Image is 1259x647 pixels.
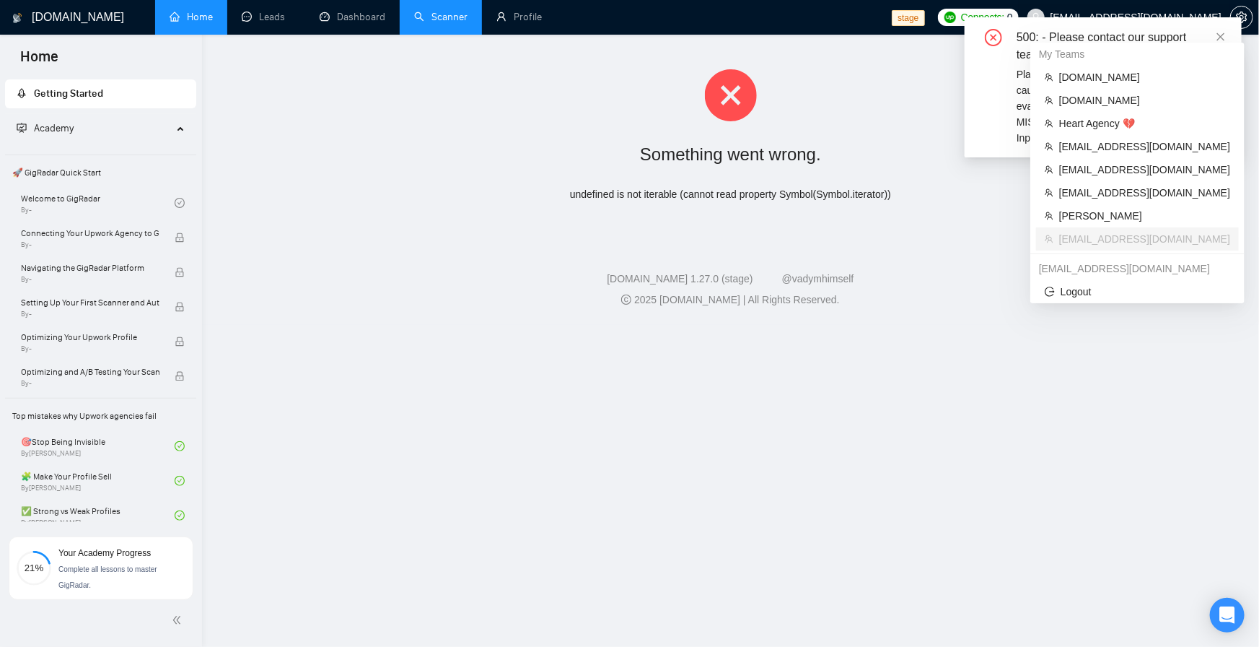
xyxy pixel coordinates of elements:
[496,11,542,23] a: userProfile
[1230,12,1253,23] a: setting
[175,476,185,486] span: check-circle
[6,158,195,187] span: 🚀 GigRadar Quick Start
[985,29,1002,46] span: close-circle
[12,6,22,30] img: logo
[21,330,159,344] span: Optimizing Your Upwork Profile
[892,10,924,26] span: stage
[1017,29,1224,64] div: 500: - Please contact our support team.
[58,565,157,589] span: Complete all lessons to master GigRadar.
[961,9,1004,25] span: Connects:
[5,79,196,108] li: Getting Started
[175,371,185,381] span: lock
[414,11,468,23] a: searchScanner
[225,187,1236,202] div: undefined is not iterable (cannot read property Symbol(Symbol.iterator))
[175,511,185,521] span: check-circle
[705,69,757,121] span: close-circle
[17,123,27,133] span: fund-projection-screen
[175,336,185,347] span: lock
[21,379,159,388] span: By -
[175,302,185,312] span: lock
[1210,598,1245,633] div: Open Intercom Messenger
[944,12,956,23] img: upwork-logo.png
[607,273,753,285] a: [DOMAIN_NAME] 1.27.0 (stage)
[21,430,175,462] a: 🎯Stop Being InvisibleBy[PERSON_NAME]
[1230,6,1253,29] button: setting
[34,87,103,100] span: Getting Started
[9,46,70,77] span: Home
[175,198,185,208] span: check-circle
[242,11,291,23] a: messageLeads
[34,122,74,134] span: Academy
[170,11,213,23] a: homeHome
[172,613,186,628] span: double-left
[17,122,74,134] span: Academy
[1007,9,1013,25] span: 0
[21,500,175,531] a: ✅ Strong vs Weak ProfilesBy[PERSON_NAME]
[225,139,1236,170] div: Something went wrong.
[1031,12,1041,22] span: user
[782,273,854,285] a: @vadymhimself
[21,187,175,219] a: Welcome to GigRadarBy-
[214,292,1247,308] div: 2025 [DOMAIN_NAME] | All Rights Reserved.
[175,441,185,451] span: check-circle
[17,88,27,98] span: rocket
[21,310,159,318] span: By -
[1017,66,1224,146] div: PlanExecutor error during aggregation :: caused by :: 'newRoot' expression must evaluate to an ob...
[21,226,159,240] span: Connecting Your Upwork Agency to GigRadar
[17,563,51,573] span: 21%
[58,548,151,558] span: Your Academy Progress
[21,240,159,249] span: By -
[175,233,185,243] span: lock
[621,295,631,305] span: copyright
[320,11,385,23] a: dashboardDashboard
[21,465,175,497] a: 🧩 Make Your Profile SellBy[PERSON_NAME]
[21,295,159,310] span: Setting Up Your First Scanner and Auto-Bidder
[1216,32,1226,42] span: close
[21,365,159,379] span: Optimizing and A/B Testing Your Scanner for Better Results
[1231,12,1253,23] span: setting
[21,261,159,275] span: Navigating the GigRadar Platform
[21,275,159,284] span: By -
[21,344,159,353] span: By -
[6,401,195,430] span: Top mistakes why Upwork agencies fail
[175,267,185,277] span: lock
